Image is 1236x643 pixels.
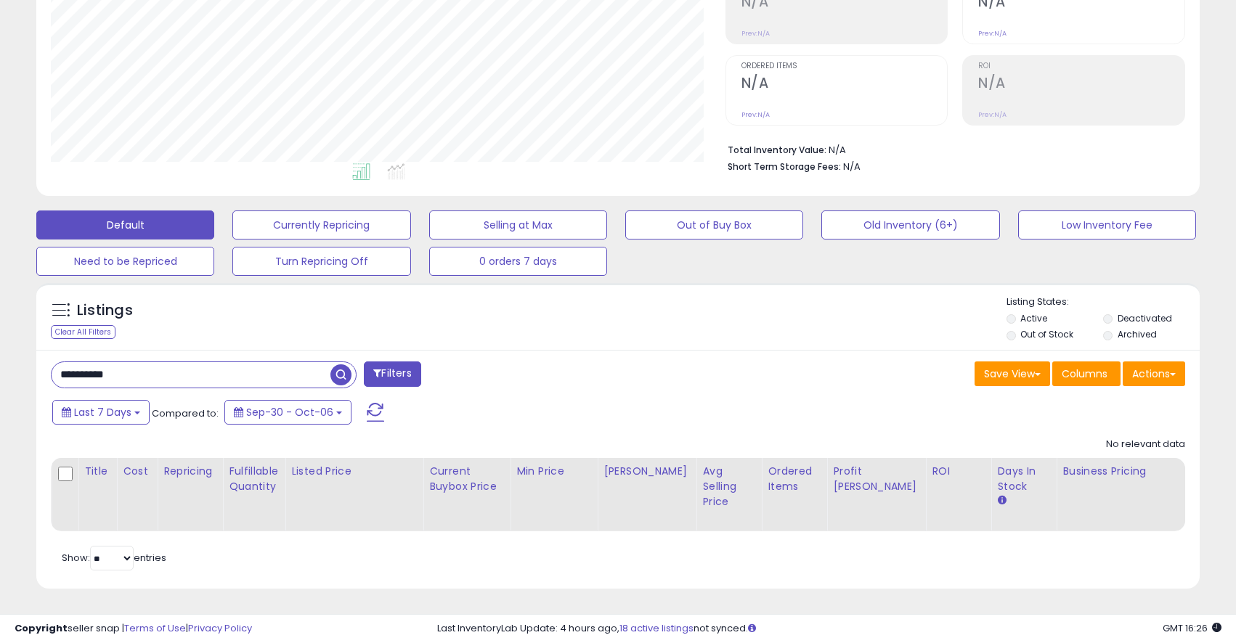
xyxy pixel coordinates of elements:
[932,464,985,479] div: ROI
[15,621,68,635] strong: Copyright
[77,300,133,321] h5: Listings
[1020,328,1073,340] label: Out of Stock
[516,464,591,479] div: Min Price
[625,210,803,239] button: Out of Buy Box
[997,494,1006,507] small: Days In Stock.
[843,160,861,173] span: N/A
[36,210,214,239] button: Default
[978,110,1007,119] small: Prev: N/A
[1062,464,1210,479] div: Business Pricing
[978,29,1007,38] small: Prev: N/A
[429,247,607,276] button: 0 orders 7 days
[1118,328,1157,340] label: Archived
[1018,210,1196,239] button: Low Inventory Fee
[1163,621,1221,635] span: 2025-10-14 16:26 GMT
[224,400,351,425] button: Sep-30 - Oct-06
[821,210,999,239] button: Old Inventory (6+)
[975,361,1050,386] button: Save View
[74,405,131,419] span: Last 7 Days
[123,464,151,479] div: Cost
[291,464,417,479] div: Listed Price
[163,464,216,479] div: Repricing
[1106,438,1185,451] div: No relevant data
[246,405,333,419] span: Sep-30 - Oct-06
[51,325,115,339] div: Clear All Filters
[1118,312,1172,324] label: Deactivated
[728,144,826,156] b: Total Inventory Value:
[768,464,821,494] div: Ordered Items
[728,160,841,173] b: Short Term Storage Fees:
[1052,361,1121,386] button: Columns
[36,247,214,276] button: Need to be Repriced
[15,622,252,636] div: seller snap | |
[702,464,755,509] div: Avg Selling Price
[232,210,410,239] button: Currently Repricing
[52,400,150,425] button: Last 7 Days
[978,62,1184,70] span: ROI
[1007,295,1200,309] p: Listing States:
[1062,366,1107,381] span: Columns
[152,406,219,420] span: Compared to:
[978,75,1184,94] h2: N/A
[188,621,252,635] a: Privacy Policy
[84,464,110,479] div: Title
[429,210,607,239] button: Selling at Max
[124,621,186,635] a: Terms of Use
[429,464,504,494] div: Current Buybox Price
[728,140,1174,157] li: N/A
[1020,312,1047,324] label: Active
[741,29,770,38] small: Prev: N/A
[62,551,166,565] span: Show: entries
[364,361,420,387] button: Filters
[1123,361,1185,386] button: Actions
[619,621,694,635] a: 18 active listings
[741,62,948,70] span: Ordered Items
[232,247,410,276] button: Turn Repricing Off
[997,464,1050,494] div: Days In Stock
[741,110,770,119] small: Prev: N/A
[437,622,1221,636] div: Last InventoryLab Update: 4 hours ago, not synced.
[229,464,279,494] div: Fulfillable Quantity
[603,464,690,479] div: [PERSON_NAME]
[741,75,948,94] h2: N/A
[833,464,919,494] div: Profit [PERSON_NAME]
